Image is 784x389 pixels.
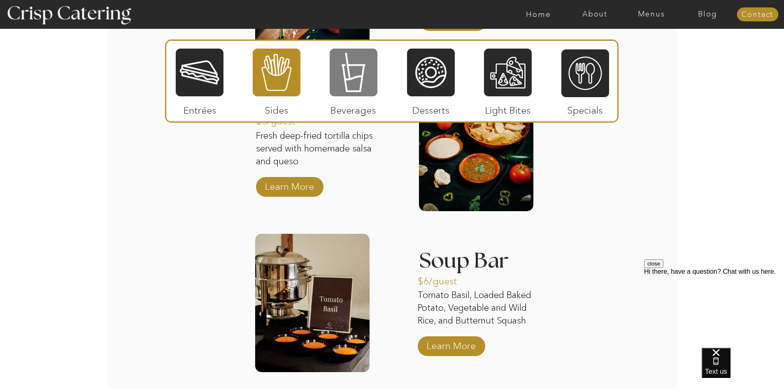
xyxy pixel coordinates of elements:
[702,348,784,389] iframe: podium webchat widget bubble
[737,11,778,19] a: Contact
[679,10,736,19] a: Blog
[256,107,311,131] p: $6/guest
[558,96,612,120] p: Specials
[404,96,458,120] p: Desserts
[418,289,544,328] p: Tomato Basil, Loaded Baked Potato, Vegetable and Wild Rice, and Butternut Squash
[481,96,535,120] p: Light Bites
[419,250,561,276] h3: Soup Bar
[326,96,381,120] p: Beverages
[567,10,623,19] a: About
[510,10,567,19] a: Home
[249,96,304,120] p: Sides
[644,259,784,358] iframe: podium webchat widget prompt
[256,130,377,169] p: Fresh deep-fried tortilla chips served with homemade salsa and queso
[424,332,479,356] a: Learn More
[418,267,472,291] p: $6/guest
[623,10,679,19] a: Menus
[262,172,317,196] a: Learn More
[172,96,227,120] p: Entrées
[426,7,480,31] a: Learn More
